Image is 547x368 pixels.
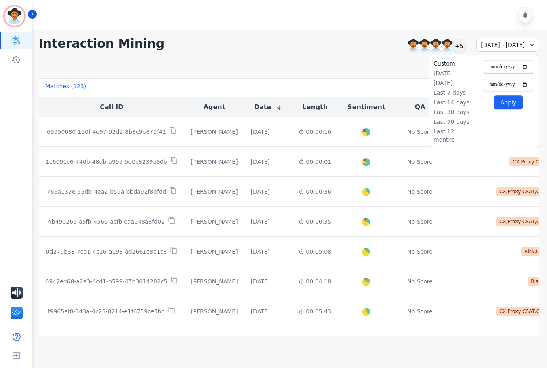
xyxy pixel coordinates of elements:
[48,218,165,226] p: 4b490265-a5fb-4569-acfb-caa048a8fd02
[407,277,433,286] div: No Score
[204,102,225,112] button: Agent
[191,188,238,196] div: [PERSON_NAME]
[191,277,238,286] div: [PERSON_NAME]
[251,188,270,196] div: [DATE]
[46,82,86,93] div: Matches ( 123 )
[251,277,270,286] div: [DATE]
[299,128,331,136] div: 00:00:16
[407,247,433,256] div: No Score
[251,307,270,315] div: [DATE]
[433,108,474,116] li: Last 30 days
[407,218,433,226] div: No Score
[46,277,168,286] p: 6942ed68-a2a3-4c41-b599-47b3014202c5
[415,102,425,112] button: QA
[191,218,238,226] div: [PERSON_NAME]
[299,247,331,256] div: 00:05:08
[251,128,270,136] div: [DATE]
[39,36,165,51] h1: Interaction Mining
[433,127,474,144] li: Last 12 months
[191,247,238,256] div: [PERSON_NAME]
[251,247,270,256] div: [DATE]
[347,102,385,112] button: Sentiment
[191,158,238,166] div: [PERSON_NAME]
[191,307,238,315] div: [PERSON_NAME]
[299,158,331,166] div: 00:00:01
[407,188,433,196] div: No Score
[494,95,523,109] button: Apply
[254,102,283,112] button: Date
[433,59,474,68] li: Custom
[47,188,166,196] p: 766a137e-55db-4ea2-b59a-bbda92f8bfdd
[299,218,331,226] div: 00:00:35
[302,102,328,112] button: Length
[433,79,474,87] li: [DATE]
[407,128,433,136] div: No Score
[299,277,331,286] div: 00:04:18
[251,218,270,226] div: [DATE]
[452,39,466,53] div: +5
[407,307,433,315] div: No Score
[5,6,24,26] img: Bordered avatar
[299,188,331,196] div: 00:00:36
[433,89,474,97] li: Last 7 days
[47,128,166,136] p: 69950080-190f-4e97-92d2-8b8c9b879f42
[407,158,433,166] div: No Score
[100,102,123,112] button: Call ID
[46,158,167,166] p: 1c6091c6-740b-48db-a995-5e0c8239a50b
[251,158,270,166] div: [DATE]
[48,307,165,315] p: f9965af8-343a-4c25-8214-e1f6759ce5bd
[433,118,474,126] li: Last 90 days
[191,128,238,136] div: [PERSON_NAME]
[476,38,539,52] div: [DATE] - [DATE]
[299,307,331,315] div: 00:05:43
[46,247,167,256] p: 0d279b38-7cd1-4c16-a193-ad2661c8b1c8
[433,98,474,106] li: Last 14 days
[433,69,474,77] li: [DATE]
